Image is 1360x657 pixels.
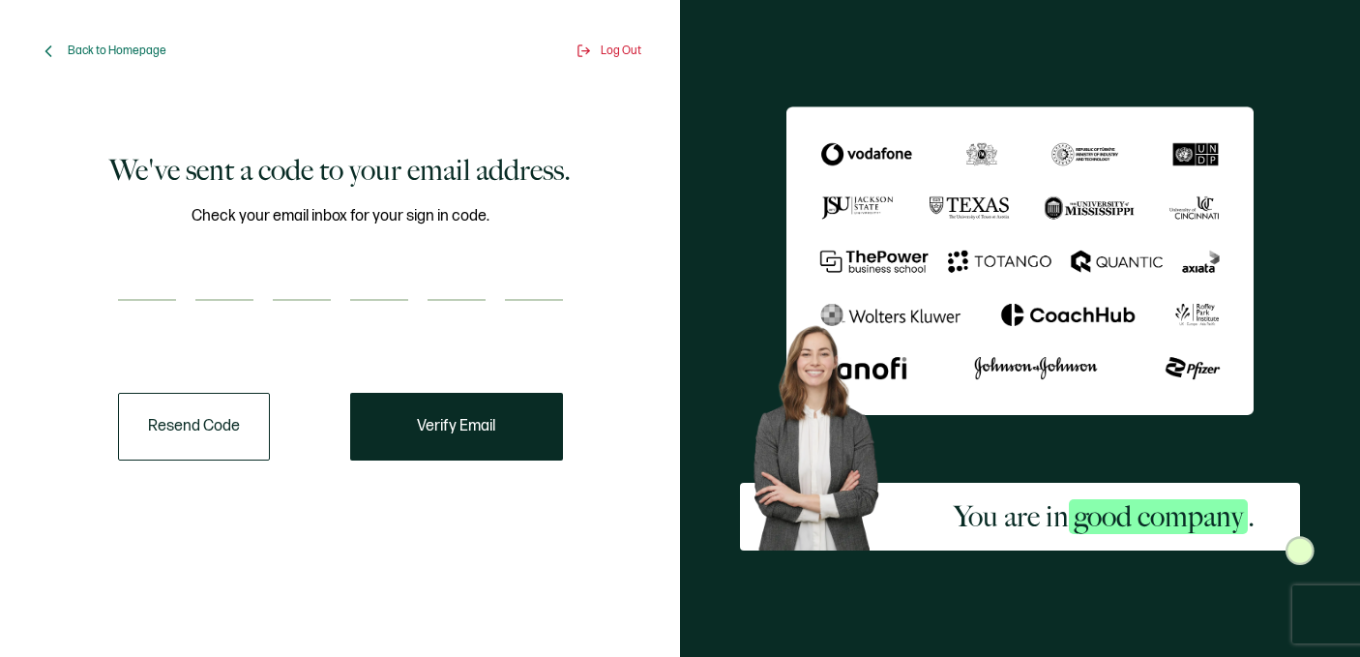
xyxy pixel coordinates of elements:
img: Sertifier Signup - You are in <span class="strong-h">good company</span>. Hero [740,314,908,551]
h1: We've sent a code to your email address. [109,151,571,190]
span: Check your email inbox for your sign in code. [192,204,489,228]
span: Log Out [601,44,641,58]
span: Verify Email [417,419,495,434]
button: Resend Code [118,393,270,461]
img: Sertifier Signup [1286,536,1315,565]
span: Back to Homepage [68,44,166,58]
h2: You are in . [954,497,1255,536]
span: good company [1069,499,1248,534]
button: Verify Email [350,393,563,461]
img: Sertifier We've sent a code to your email address. [786,106,1253,414]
